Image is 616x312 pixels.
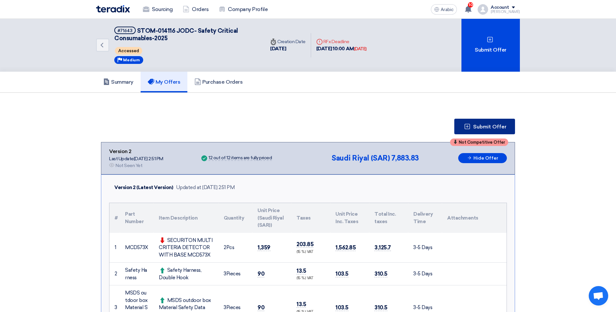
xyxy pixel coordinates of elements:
[109,233,120,263] td: 1
[178,2,214,17] a: Orders
[202,79,243,85] font: Purchase Orders
[192,6,208,13] font: Orders
[120,203,154,233] th: Part Number
[187,72,250,92] a: Purchase Orders
[335,244,356,251] span: 1,562.85
[459,140,505,144] span: Not Competitive Offer
[374,270,387,277] span: 310.5
[408,203,442,233] th: Delivery Time
[152,6,172,13] font: Sourcing
[258,304,264,311] span: 90
[442,203,507,233] th: Attachments
[296,241,313,248] span: 203.85
[208,156,272,161] div: 12 out of 12 items are fully priced
[391,154,419,162] span: 7,883.83
[224,305,241,310] font: Pieces
[316,39,349,44] font: RFx Deadline
[120,233,154,263] td: MCD573X
[454,119,515,134] button: Submit Offer
[141,72,188,92] a: My Offers
[473,124,507,129] span: Submit Offer
[109,148,132,155] font: Version 2
[335,304,348,311] span: 103.5
[224,245,234,250] font: Pcs
[224,305,226,310] span: 3
[258,270,264,277] span: 90
[491,5,509,10] div: Account
[354,46,367,52] div: [DATE]
[270,39,306,44] font: Creation Date
[589,286,608,306] div: Open chat
[114,27,238,42] span: STOM-014116 JODC- Safety Critical Consumables-2025
[374,304,387,311] span: 310.5
[270,45,306,53] div: [DATE]
[109,156,163,162] font: Last Update [DATE] 2:51 PM
[154,203,219,233] th: Item Description
[224,271,241,277] font: Pieces
[120,263,154,285] td: Safety Harness
[116,162,142,169] div: Not Seen Yet
[114,184,173,191] div: Version 2 (Latest Version)
[96,72,141,92] a: Summary
[176,184,235,191] div: Updated at [DATE] 2:51 PM
[291,203,330,233] th: Taxes
[369,203,408,233] th: Total Inc. taxes
[408,233,442,263] td: 3-5 Days
[159,237,212,258] font: SECURITON MULTI CRITERIA DETECTOR WITH BASE MCD573X
[156,79,181,85] font: My Offers
[296,301,306,308] span: 13.5
[258,244,270,251] span: 1,359
[296,249,325,255] div: (15 %) VAT
[115,47,142,54] span: Accessed
[408,263,442,285] td: 3-5 Days
[468,2,473,7] span: 10
[441,7,454,12] span: Arabic
[332,154,390,162] span: Saudi Riyal (SAR)
[118,29,132,33] div: #71643
[252,203,291,233] th: Unit Price (Saudi Riyal (SAR))
[475,46,506,54] font: Submit Offer
[374,244,391,251] span: 3,125.7
[123,58,140,62] span: Medium
[316,46,354,52] font: [DATE] 10:00 AM
[478,4,488,15] img: profile_test.png
[109,263,120,285] td: 2
[219,203,252,233] th: Quantity
[431,4,457,15] button: Arabic
[473,155,498,161] font: Hide Offer
[228,6,268,13] font: Company Profile
[224,245,226,250] span: 2
[138,2,178,17] a: Sourcing
[296,276,325,281] div: (15 %) VAT
[335,270,348,277] span: 103.5
[296,268,306,274] span: 13.5
[458,153,507,163] button: Hide Offer
[491,10,520,14] div: [PERSON_NAME]
[109,203,120,233] th: #
[96,5,130,13] img: Teradix logo
[159,267,201,281] font: Safety Harness, Double Hook
[330,203,369,233] th: Unit Price Inc. Taxes
[224,271,226,277] span: 3
[114,27,257,42] h5: STOM-014116 JODC- Safety Critical Consumables-2025
[111,79,133,85] font: Summary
